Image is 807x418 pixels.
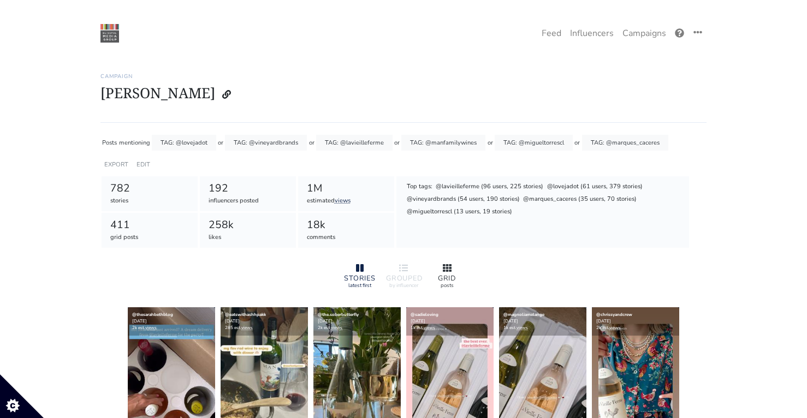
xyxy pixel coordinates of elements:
[406,307,494,336] div: [DATE] 1k est.
[110,196,189,206] div: stories
[331,325,342,331] a: views
[411,312,438,318] a: @sadieloving
[225,135,307,151] div: TAG: @vineyardbrands
[110,181,189,196] div: 782
[309,135,315,151] div: or
[313,307,401,336] div: [DATE] 2k est.
[225,312,266,318] a: @eatswithashhpakk
[209,217,288,233] div: 258k
[596,312,632,318] a: @chrissyandcrew
[386,275,421,282] div: GROUPED
[335,196,351,205] a: views
[316,135,393,151] div: TAG: @lavieilleferme
[209,181,288,196] div: 192
[110,217,189,233] div: 411
[503,312,544,318] a: @magnoliamelange
[566,22,618,44] a: Influencers
[582,135,668,151] div: TAG: @marques_caceres
[100,84,707,105] h1: [PERSON_NAME]
[424,325,435,331] a: views
[137,160,150,169] a: EDIT
[435,181,544,192] div: @lavieilleferme (96 users, 225 stories)
[406,194,520,205] div: @vineyardbrands (54 users, 190 stories)
[495,135,573,151] div: TAG: @migueltorrescl
[386,282,421,289] div: by influencer
[523,194,638,205] div: @marques_caceres (35 users, 70 stories)
[592,307,679,336] div: [DATE] 2k est.
[537,22,566,44] a: Feed
[430,282,465,289] div: posts
[342,282,377,289] div: latest first
[609,325,621,331] a: views
[100,73,707,80] h6: Campaign
[307,217,386,233] div: 18k
[218,135,223,151] div: or
[430,275,465,282] div: GRID
[110,233,189,242] div: grid posts
[499,307,586,336] div: [DATE] 1k est.
[406,207,513,218] div: @migueltorrescl (13 users, 19 stories)
[132,312,173,318] a: @thesarahbethblog
[574,135,580,151] div: or
[104,160,128,169] a: EXPORT
[318,312,359,318] a: @the.soberbutterfly
[128,307,215,336] div: [DATE] 2k est.
[221,307,308,336] div: [DATE] 285 est.
[546,181,643,192] div: @lovejadot (61 users, 379 stories)
[119,135,150,151] div: mentioning
[145,325,157,331] a: views
[406,181,433,192] div: Top tags:
[488,135,493,151] div: or
[517,325,528,331] a: views
[102,135,117,151] div: Posts
[241,325,253,331] a: views
[307,181,386,196] div: 1M
[307,196,386,206] div: estimated
[618,22,670,44] a: Campaigns
[209,196,288,206] div: influencers posted
[394,135,400,151] div: or
[100,24,119,43] img: 22:22:48_1550874168
[342,275,377,282] div: STORIES
[307,233,386,242] div: comments
[152,135,216,151] div: TAG: @lovejadot
[209,233,288,242] div: likes
[401,135,485,151] div: TAG: @manfamilywines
